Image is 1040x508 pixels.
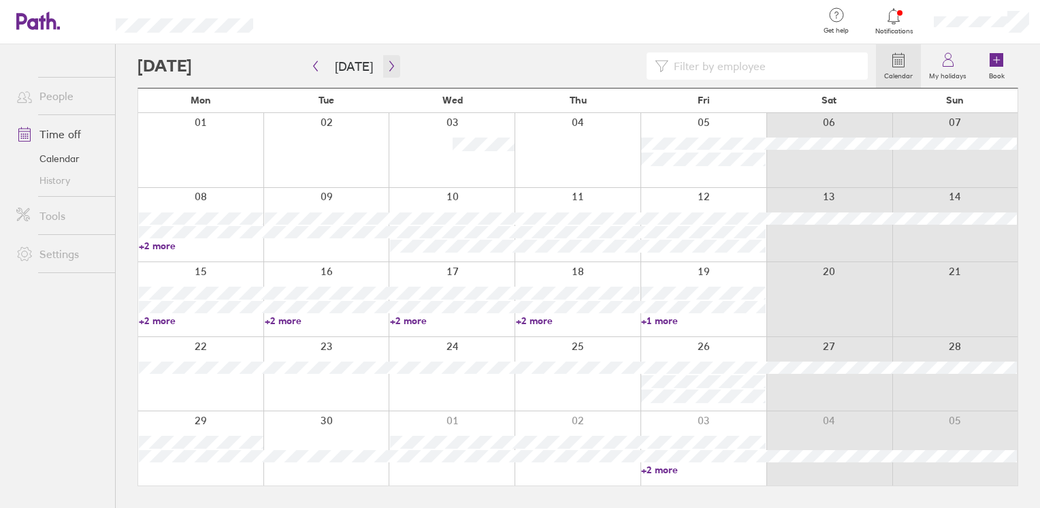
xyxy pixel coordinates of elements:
a: Time off [5,121,115,148]
span: Sun [946,95,964,106]
a: Notifications [872,7,916,35]
label: Book [981,68,1013,80]
a: +2 more [139,240,263,252]
button: [DATE] [324,55,384,78]
span: Sat [822,95,836,106]
a: +1 more [641,315,766,327]
label: My holidays [921,68,975,80]
a: +2 more [265,315,389,327]
a: Tools [5,202,115,229]
a: People [5,82,115,110]
a: History [5,170,115,191]
span: Fri [698,95,710,106]
span: Get help [814,27,858,35]
a: Book [975,44,1018,88]
span: Tue [319,95,334,106]
label: Calendar [876,68,921,80]
a: Calendar [5,148,115,170]
a: +2 more [139,315,263,327]
a: +2 more [516,315,640,327]
a: +2 more [641,464,766,476]
span: Thu [570,95,587,106]
input: Filter by employee [668,53,860,79]
span: Mon [191,95,211,106]
span: Wed [442,95,463,106]
span: Notifications [872,27,916,35]
a: +2 more [390,315,515,327]
a: Settings [5,240,115,268]
a: My holidays [921,44,975,88]
a: Calendar [876,44,921,88]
